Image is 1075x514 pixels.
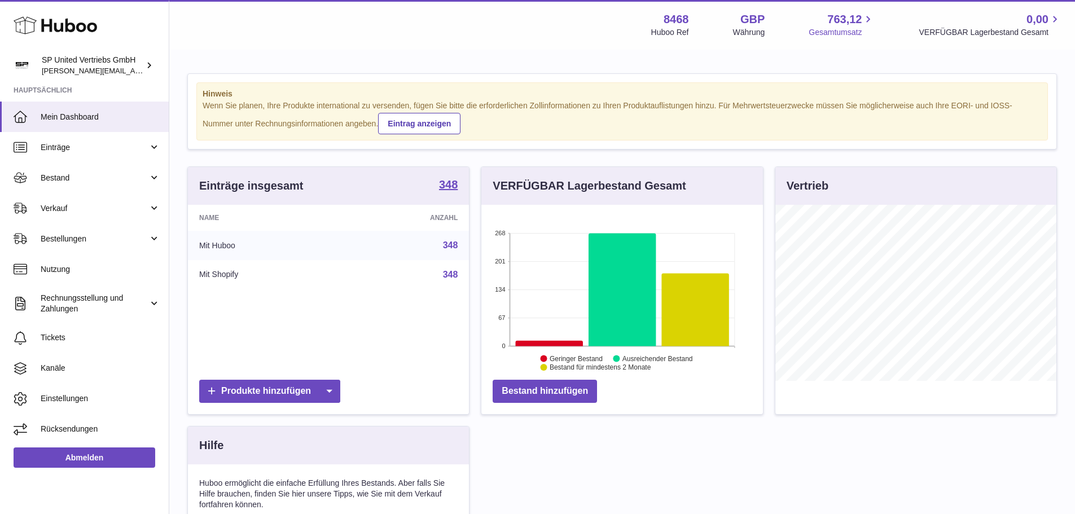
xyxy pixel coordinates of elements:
[41,112,160,122] span: Mein Dashboard
[919,27,1061,38] span: VERFÜGBAR Lagerbestand Gesamt
[41,424,160,434] span: Rücksendungen
[42,66,226,75] span: [PERSON_NAME][EMAIL_ADDRESS][DOMAIN_NAME]
[827,12,862,27] span: 763,12
[502,342,506,349] text: 0
[733,27,765,38] div: Währung
[1026,12,1048,27] span: 0,00
[809,12,875,38] a: 763,12 Gesamtumsatz
[493,178,686,194] h3: VERFÜGBAR Lagerbestand Gesamt
[443,270,458,279] a: 348
[42,55,143,76] div: SP United Vertriebs GmbH
[622,354,693,362] text: Ausreichender Bestand
[499,314,506,321] text: 67
[41,142,148,153] span: Einträge
[41,293,148,314] span: Rechnungsstellung und Zahlungen
[14,447,155,468] a: Abmelden
[199,380,340,403] a: Produkte hinzufügen
[439,179,458,190] strong: 348
[919,12,1061,38] a: 0,00 VERFÜGBAR Lagerbestand Gesamt
[199,438,223,453] h3: Hilfe
[495,258,505,265] text: 201
[443,240,458,250] a: 348
[664,12,689,27] strong: 8468
[651,27,689,38] div: Huboo Ref
[439,179,458,192] a: 348
[188,205,343,231] th: Name
[787,178,828,194] h3: Vertrieb
[550,354,603,362] text: Geringer Bestand
[809,27,875,38] span: Gesamtumsatz
[495,230,505,236] text: 268
[41,363,160,374] span: Kanäle
[203,100,1042,134] div: Wenn Sie planen, Ihre Produkte international zu versenden, fügen Sie bitte die erforderlichen Zol...
[41,393,160,404] span: Einstellungen
[41,234,148,244] span: Bestellungen
[550,363,651,371] text: Bestand für mindestens 2 Monate
[493,380,597,403] a: Bestand hinzufügen
[188,260,343,289] td: Mit Shopify
[41,203,148,214] span: Verkauf
[495,286,505,293] text: 134
[41,264,160,275] span: Nutzung
[41,173,148,183] span: Bestand
[14,57,30,74] img: tim@sp-united.com
[199,478,458,510] p: Huboo ermöglicht die einfache Erfüllung Ihres Bestands. Aber falls Sie Hilfe brauchen, finden Sie...
[188,231,343,260] td: Mit Huboo
[378,113,460,134] a: Eintrag anzeigen
[199,178,304,194] h3: Einträge insgesamt
[343,205,469,231] th: Anzahl
[740,12,765,27] strong: GBP
[203,89,1042,99] strong: Hinweis
[41,332,160,343] span: Tickets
